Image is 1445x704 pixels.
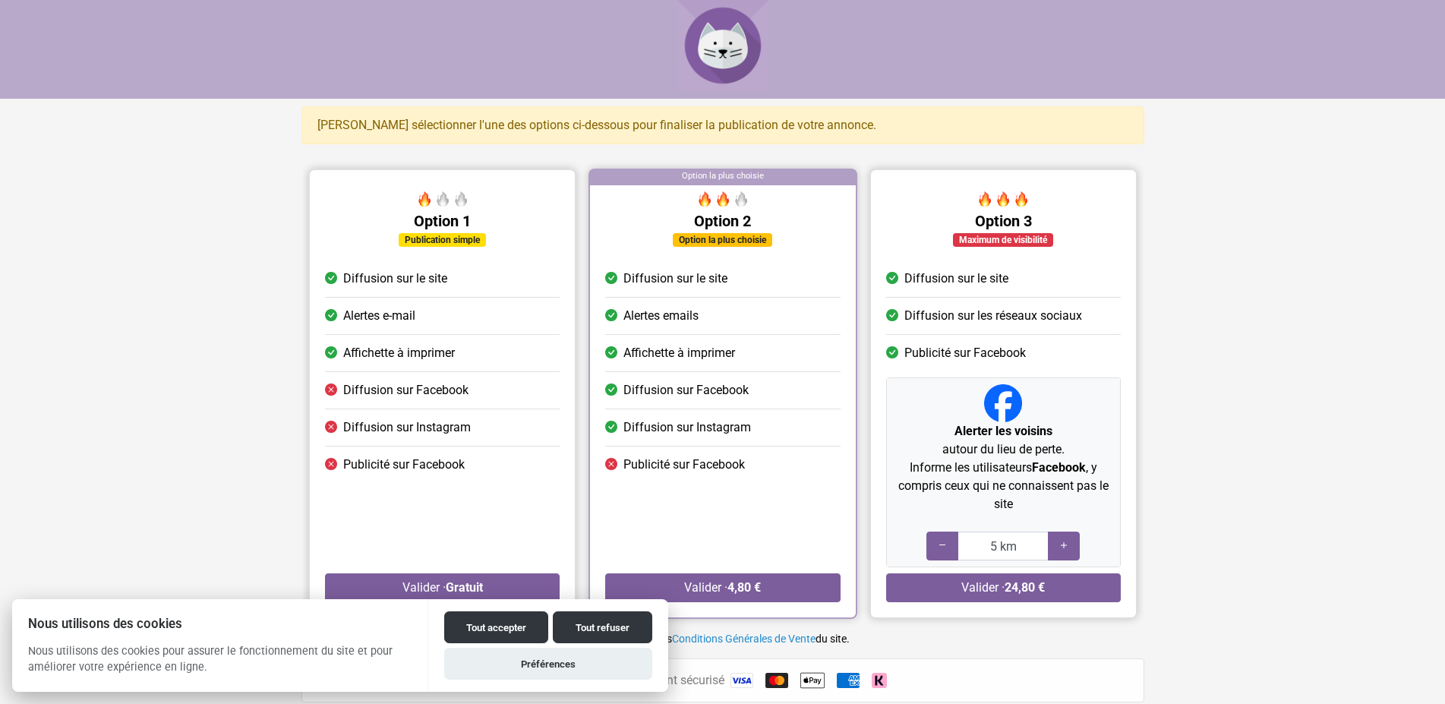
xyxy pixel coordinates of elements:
p: Informe les utilisateurs , y compris ceux qui ne connaissent pas le site [892,459,1113,513]
div: Publication simple [399,233,486,247]
h5: Option 2 [605,212,840,230]
span: Publicité sur Facebook [343,456,465,474]
div: Option la plus choisie [673,233,772,247]
small: Oui, j'accepte les du site. [595,633,850,645]
span: Diffusion sur Instagram [343,418,471,437]
img: Klarna [872,673,887,688]
strong: Alerter les voisins [954,424,1052,438]
span: Diffusion sur le site [904,270,1008,288]
span: Diffusion sur le site [623,270,727,288]
div: [PERSON_NAME] sélectionner l'une des options ci-dessous pour finaliser la publication de votre an... [301,106,1144,144]
strong: Facebook [1031,460,1085,475]
strong: 24,80 € [1005,580,1045,595]
strong: 4,80 € [727,580,761,595]
span: Publicité sur Facebook [904,344,1025,362]
img: American Express [837,673,860,688]
h5: Option 1 [325,212,560,230]
span: Diffusion sur Instagram [623,418,751,437]
span: Diffusion sur le site [343,270,447,288]
img: Mastercard [765,673,788,688]
button: Valider ·4,80 € [605,573,840,602]
a: Conditions Générales de Vente [672,633,816,645]
button: Valider ·Gratuit [325,573,560,602]
span: Affichette à imprimer [623,344,735,362]
img: Facebook [984,384,1022,422]
div: Maximum de visibilité [953,233,1053,247]
img: Apple Pay [800,668,825,693]
span: Alertes e-mail [343,307,415,325]
button: Préférences [444,648,652,680]
button: Tout accepter [444,611,548,643]
h2: Nous utilisons des cookies [12,617,428,631]
button: Tout refuser [553,611,652,643]
span: Diffusion sur Facebook [343,381,469,399]
span: Alertes emails [623,307,699,325]
button: Valider ·24,80 € [885,573,1120,602]
div: Option la plus choisie [590,170,855,185]
span: Diffusion sur Facebook [623,381,749,399]
img: Visa [730,673,753,688]
p: Nous utilisons des cookies pour assurer le fonctionnement du site et pour améliorer votre expérie... [12,643,428,687]
h5: Option 3 [885,212,1120,230]
span: Publicité sur Facebook [623,456,745,474]
p: autour du lieu de perte. [892,422,1113,459]
span: Diffusion sur les réseaux sociaux [904,307,1081,325]
strong: Gratuit [445,580,482,595]
span: Affichette à imprimer [343,344,455,362]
